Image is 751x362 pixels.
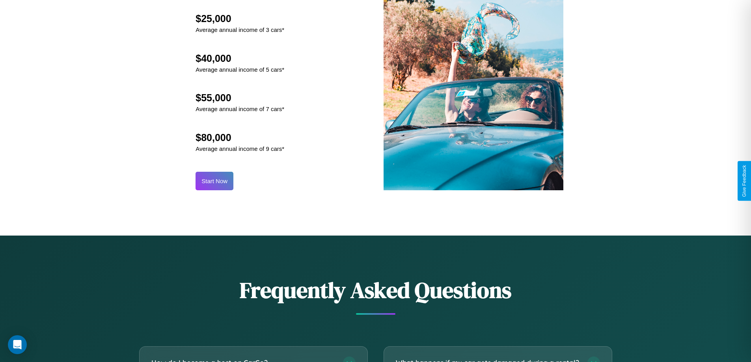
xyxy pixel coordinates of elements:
[8,335,27,354] div: Open Intercom Messenger
[196,53,284,64] h2: $40,000
[196,24,284,35] p: Average annual income of 3 cars*
[139,275,612,305] h2: Frequently Asked Questions
[196,13,284,24] h2: $25,000
[196,104,284,114] p: Average annual income of 7 cars*
[196,172,233,190] button: Start Now
[196,143,284,154] p: Average annual income of 9 cars*
[742,165,747,197] div: Give Feedback
[196,64,284,75] p: Average annual income of 5 cars*
[196,92,284,104] h2: $55,000
[196,132,284,143] h2: $80,000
